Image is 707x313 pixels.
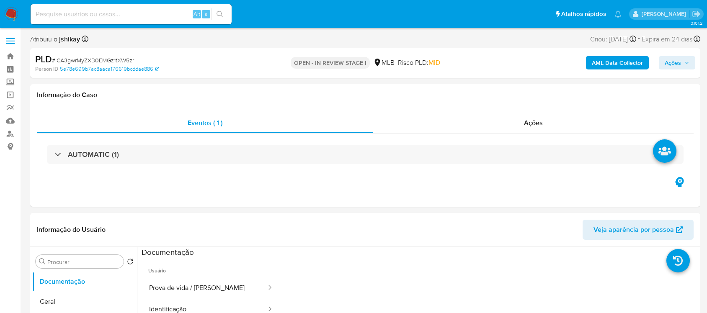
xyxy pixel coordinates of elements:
button: Ações [659,56,695,69]
span: Ações [524,118,543,128]
b: AML Data Collector [592,56,643,69]
span: Ações [665,56,681,69]
a: Sair [692,10,701,18]
button: Documentação [32,272,137,292]
b: PLD [35,52,52,66]
p: jonathan.shikay@mercadolivre.com [642,10,689,18]
p: OPEN - IN REVIEW STAGE I [291,57,370,69]
div: MLB [373,58,395,67]
button: Veja aparência por pessoa [583,220,694,240]
b: jshikay [57,34,80,44]
span: - [638,33,640,45]
button: Geral [32,292,137,312]
span: Risco PLD: [398,58,440,67]
button: AML Data Collector [586,56,649,69]
span: # ICA3gwrMyZXB0EMGz1tXW5zr [52,56,134,64]
input: Pesquise usuários ou casos... [31,9,232,20]
span: Veja aparência por pessoa [593,220,674,240]
div: Criou: [DATE] [590,33,636,45]
span: MID [428,58,440,67]
h1: Informação do Caso [37,91,694,99]
span: Eventos ( 1 ) [188,118,222,128]
button: search-icon [211,8,228,20]
b: Person ID [35,65,58,73]
h1: Informação do Usuário [37,226,106,234]
span: Expira em 24 dias [642,35,692,44]
a: 5e78e699b7ac8aaca176619bcddae886 [60,65,159,73]
span: Alt [194,10,200,18]
h3: AUTOMATIC (1) [68,150,119,159]
input: Procurar [47,258,120,266]
span: Atribuiu o [30,35,80,44]
span: Atalhos rápidos [561,10,606,18]
button: Procurar [39,258,46,265]
div: AUTOMATIC (1) [47,145,684,164]
span: s [205,10,207,18]
a: Notificações [614,10,622,18]
button: Retornar ao pedido padrão [127,258,134,267]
